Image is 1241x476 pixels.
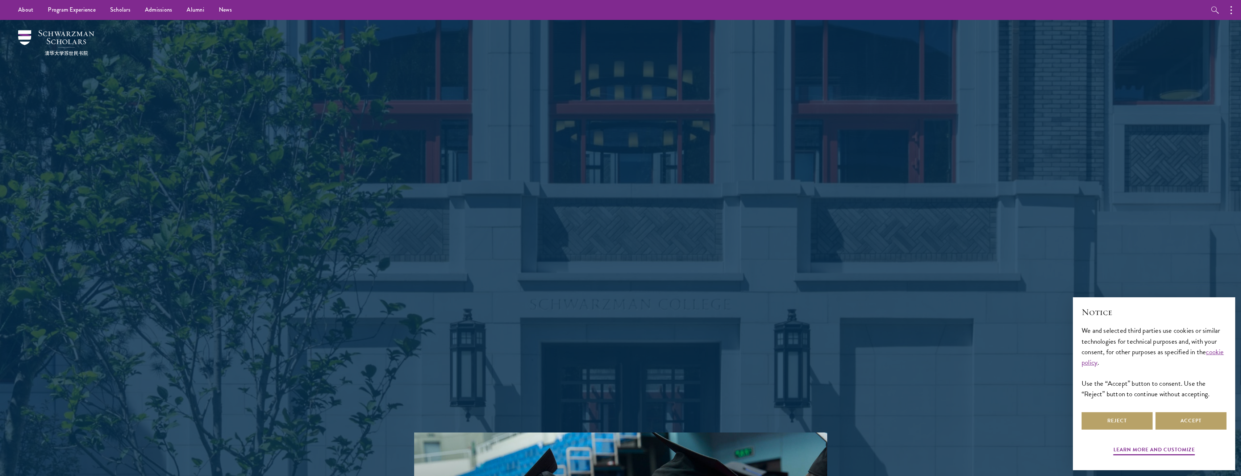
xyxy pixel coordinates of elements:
[1082,306,1227,318] h2: Notice
[1155,412,1227,430] button: Accept
[1082,412,1153,430] button: Reject
[1082,347,1224,368] a: cookie policy
[1082,325,1227,399] div: We and selected third parties use cookies or similar technologies for technical purposes and, wit...
[1113,445,1195,456] button: Learn more and customize
[18,30,94,55] img: Schwarzman Scholars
